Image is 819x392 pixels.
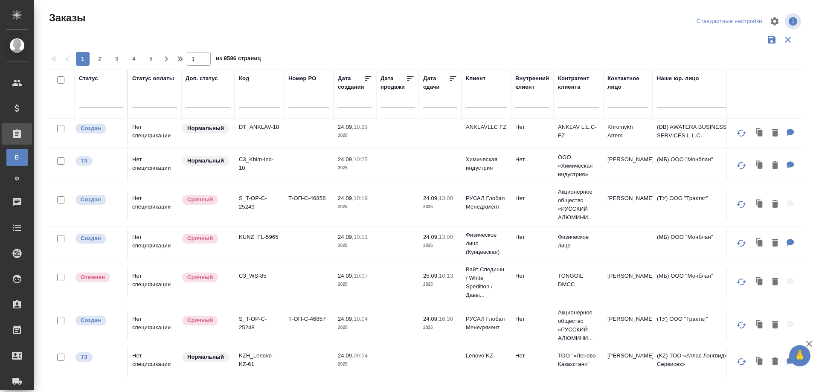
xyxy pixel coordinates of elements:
p: 24.09, [338,156,354,163]
button: Клонировать [752,273,768,291]
p: S_T-OP-C-25249 [239,194,280,211]
p: 10:07 [354,273,368,279]
p: 2025 [423,241,457,250]
p: Нет [515,123,549,131]
p: Нет [515,351,549,360]
td: Т-ОП-С-46858 [284,190,334,220]
p: C3_Khim-Ind-10 [239,155,280,172]
button: Клонировать [752,235,768,252]
div: Выставляется автоматически, если на указанный объем услуг необходимо больше времени в стандартном... [181,194,230,206]
div: Дата продажи [380,74,406,91]
td: Нет спецификации [128,267,181,297]
p: ANKLAV L.L.C-FZ [558,123,599,140]
button: Удалить [768,235,782,252]
td: [PERSON_NAME] [603,347,653,377]
p: 2025 [338,360,372,369]
p: TONGOIL DMCC [558,272,599,289]
div: Клиент [466,74,485,83]
button: Клонировать [752,353,768,371]
div: Контактное лицо [607,74,648,91]
button: 4 [127,52,141,66]
p: 24.09, [338,352,354,359]
p: Создан [81,316,101,325]
span: 2 [93,55,107,63]
td: (ТУ) ООО "Трактат" [653,190,755,220]
td: (МБ) ООО "Монблан" [653,151,755,181]
div: Наше юр. лицо [657,74,699,83]
p: Срочный [187,234,213,243]
button: 🙏 [789,345,810,366]
button: 3 [110,52,124,66]
p: 24.09, [338,234,354,240]
td: [PERSON_NAME] [603,311,653,340]
button: Удалить [768,353,782,371]
div: Статус [79,74,98,83]
div: Номер PO [288,74,316,83]
p: 2025 [338,164,372,172]
p: Нормальный [187,157,224,165]
p: ТЗ [81,157,87,165]
p: 10:13 [439,273,453,279]
div: Выставляет КМ при отправке заказа на расчет верстке (для тикета) или для уточнения сроков на прои... [75,155,123,167]
p: Нормальный [187,353,224,361]
p: DT_ANKLAV-18 [239,123,280,131]
p: Нет [515,315,549,323]
td: [PERSON_NAME] [603,267,653,297]
button: Клонировать [752,125,768,142]
button: Удалить [768,317,782,334]
span: из 9596 страниц [216,53,261,66]
button: Обновить [731,351,752,372]
p: Срочный [187,316,213,325]
p: 24.09, [338,124,354,130]
button: Удалить [768,273,782,291]
td: (DB) AWATERA BUSINESSMEN SERVICES L.L.C. [653,119,755,148]
span: Посмотреть информацию [785,13,803,29]
div: Дата создания [338,74,364,91]
p: 2025 [338,280,372,289]
td: Нет спецификации [128,347,181,377]
p: 2025 [423,203,457,211]
p: Создан [81,124,101,133]
p: РУСАЛ Глобал Менеджмент [466,194,507,211]
p: 24.09, [338,273,354,279]
p: Вайт Спедишн / White Spedition / Давы... [466,265,507,299]
td: (ТУ) ООО "Трактат" [653,311,755,340]
p: Создан [81,195,101,204]
span: Настроить таблицу [764,11,785,32]
p: 2025 [338,131,372,140]
p: 10:19 [354,195,368,201]
p: Нет [515,194,549,203]
div: Выставляется автоматически, если на указанный объем услуг необходимо больше времени в стандартном... [181,272,230,283]
p: 25.09, [423,273,439,279]
button: Удалить [768,125,782,142]
div: Выставляется автоматически при создании заказа [75,194,123,206]
p: 09:54 [354,352,368,359]
p: Нет [515,272,549,280]
td: (МБ) ООО "Монблан" [653,267,755,297]
p: 24.09, [423,195,439,201]
div: Выставляется автоматически при создании заказа [75,123,123,134]
td: (МБ) ООО "Монблан" [653,229,755,258]
p: Акционерное общество «РУССКИЙ АЛЮМИНИ... [558,188,599,222]
p: Физическое лицо (Кунцевская) [466,231,507,256]
button: Обновить [731,155,752,176]
div: Выставляется автоматически, если на указанный объем услуг необходимо больше времени в стандартном... [181,315,230,326]
button: Клонировать [752,196,768,213]
p: ANKLAVLLC FZ [466,123,507,131]
span: 🙏 [793,347,807,365]
p: Нет [515,155,549,164]
td: Нет спецификации [128,190,181,220]
p: ТЗ [81,353,87,361]
div: Статус оплаты [132,74,174,83]
div: Статус по умолчанию для стандартных заказов [181,123,230,134]
span: Заказы [47,11,85,25]
span: Ф [11,174,23,183]
td: Нет спецификации [128,151,181,181]
button: Клонировать [752,157,768,174]
a: Ф [6,170,28,187]
button: Обновить [731,194,752,215]
span: 3 [110,55,124,63]
button: Обновить [731,272,752,292]
p: 2025 [338,241,372,250]
td: (KZ) ТОО «Атлас Лэнгвидж Сервисез» [653,347,755,377]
